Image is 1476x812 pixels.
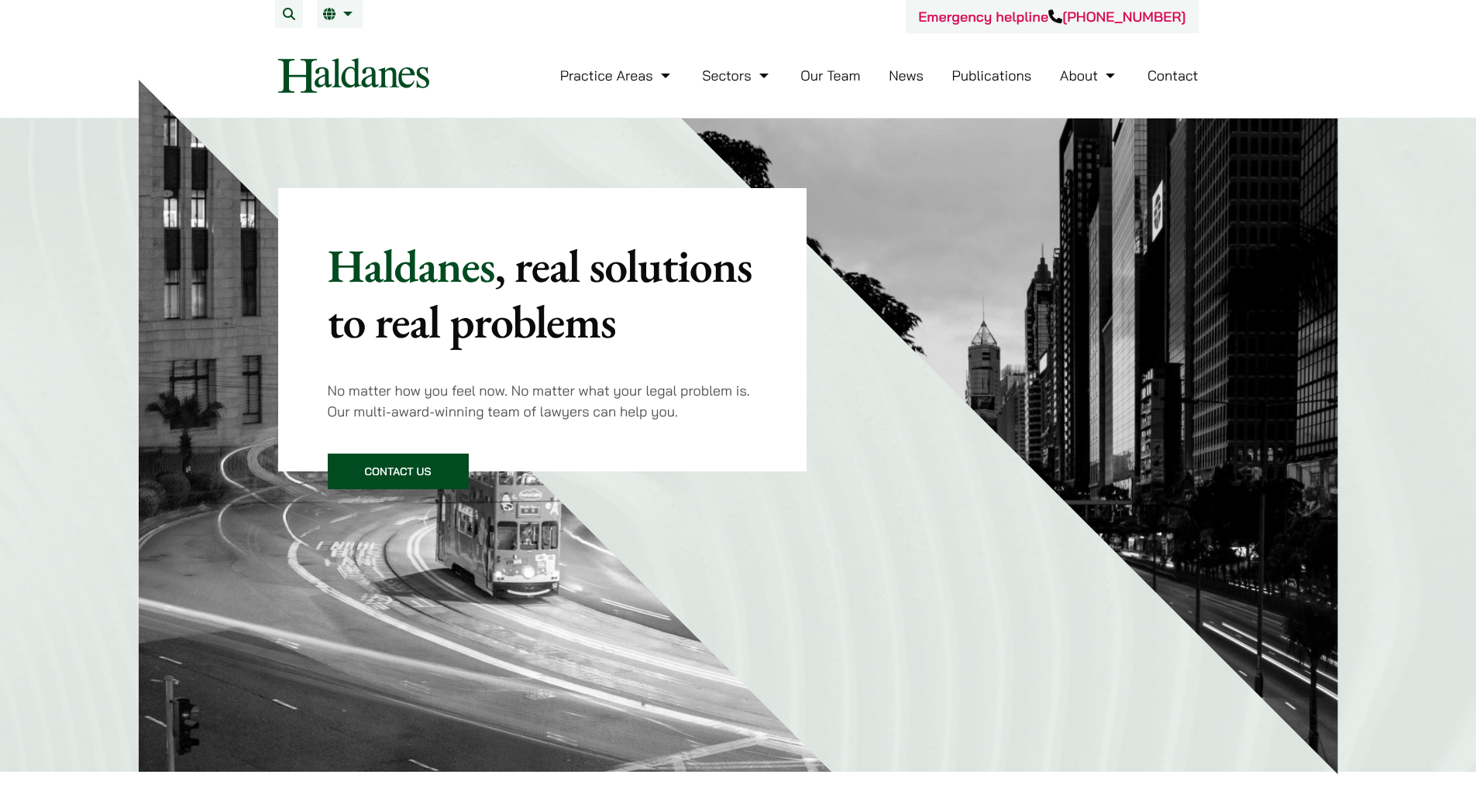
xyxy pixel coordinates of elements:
a: Contact [1147,67,1199,84]
a: Emergency helpline[PHONE_NUMBER] [918,8,1185,26]
a: Contact Us [328,454,469,489]
a: Sectors [702,67,772,84]
mark: , real solutions to real problems [328,235,752,351]
a: Publications [952,67,1032,84]
a: About [1060,67,1119,84]
a: Practice Areas [560,67,674,84]
p: Haldanes [328,238,758,349]
p: No matter how you feel now. No matter what your legal problem is. Our multi-award-winning team of... [328,380,758,422]
a: News [889,67,924,84]
a: EN [323,8,356,20]
a: Our Team [800,67,860,84]
img: Logo of Haldanes [278,58,429,93]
